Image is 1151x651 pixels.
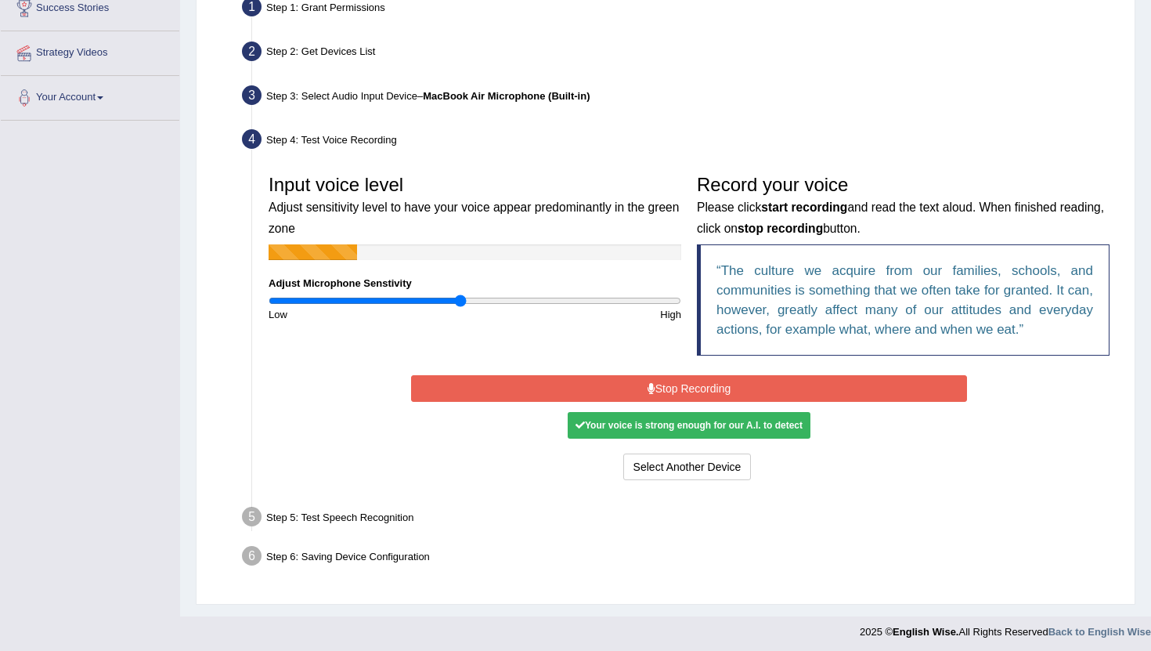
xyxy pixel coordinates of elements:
[761,201,847,214] b: start recording
[235,502,1128,537] div: Step 5: Test Speech Recognition
[568,412,810,439] div: Your voice is strong enough for our A.I. to detect
[423,90,590,102] b: MacBook Air Microphone (Built-in)
[475,307,690,322] div: High
[697,175,1110,237] h3: Record your voice
[1048,626,1151,638] a: Back to English Wise
[893,626,958,638] strong: English Wise.
[235,37,1128,71] div: Step 2: Get Devices List
[623,454,752,480] button: Select Another Device
[716,263,1093,337] q: The culture we acquire from our families, schools, and communities is something that we often tak...
[235,81,1128,115] div: Step 3: Select Audio Input Device
[697,201,1104,234] small: Please click and read the text aloud. When finished reading, click on button.
[269,276,412,291] label: Adjust Microphone Senstivity
[235,125,1128,159] div: Step 4: Test Voice Recording
[261,307,475,322] div: Low
[269,175,681,237] h3: Input voice level
[417,90,590,102] span: –
[1,31,179,71] a: Strategy Videos
[860,617,1151,639] div: 2025 © All Rights Reserved
[1,76,179,115] a: Your Account
[738,222,823,235] b: stop recording
[269,201,679,234] small: Adjust sensitivity level to have your voice appear predominantly in the green zone
[235,541,1128,576] div: Step 6: Saving Device Configuration
[411,375,966,402] button: Stop Recording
